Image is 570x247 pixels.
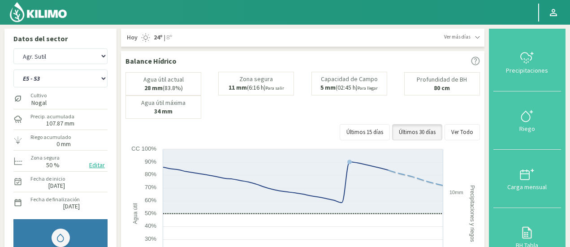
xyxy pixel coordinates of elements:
span: 8º [165,33,172,42]
text: Agua útil [132,203,138,224]
img: Kilimo [9,1,68,23]
p: (83.8%) [144,85,183,91]
p: Agua útil máxima [141,100,186,106]
label: Cultivo [30,91,47,100]
label: 50 % [46,162,60,168]
p: Capacidad de Campo [321,76,378,82]
p: Datos del sector [13,33,108,44]
strong: 24º [154,33,163,41]
b: 5 mm [320,83,336,91]
label: Nogal [30,100,47,106]
label: Fecha de inicio [30,175,65,183]
button: Ver Todo [445,124,480,140]
p: (02:45 h) [320,84,378,91]
text: 10mm [449,190,463,195]
text: 50% [145,210,156,217]
label: Fecha de finalización [30,195,80,204]
text: 80% [145,171,156,178]
label: [DATE] [48,183,65,189]
label: 107.87 mm [46,121,74,126]
span: Hoy [125,33,138,42]
label: [DATE] [63,204,80,209]
text: 90% [145,158,156,165]
b: 28 mm [144,84,163,92]
button: Últimos 15 días [340,124,390,140]
text: 30% [145,235,156,242]
button: Carga mensual [493,150,561,208]
span: | [164,33,165,42]
label: Precip. acumulada [30,113,74,121]
p: Profundidad de BH [417,76,467,83]
small: Para llegar [358,85,378,91]
b: 11 mm [229,83,247,91]
div: Carga mensual [496,184,558,190]
p: Balance Hídrico [125,56,177,66]
text: Precipitaciones y riegos [469,185,475,242]
label: 0 mm [56,141,71,147]
label: Zona segura [30,154,60,162]
b: 34 mm [154,107,173,115]
label: Riego acumulado [30,133,71,141]
text: CC 100% [131,145,156,152]
b: 80 cm [434,84,450,92]
text: 70% [145,184,156,191]
button: Riego [493,91,561,150]
div: Riego [496,126,558,132]
div: Precipitaciones [496,67,558,74]
button: Últimos 30 días [392,124,442,140]
button: Editar [86,160,108,170]
p: (6:16 h) [229,84,284,91]
text: 40% [145,222,156,229]
button: Precipitaciones [493,33,561,91]
p: Agua útil actual [143,76,184,83]
small: Para salir [266,85,284,91]
p: Zona segura [239,76,273,82]
span: Ver más días [444,33,471,41]
text: 60% [145,197,156,204]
